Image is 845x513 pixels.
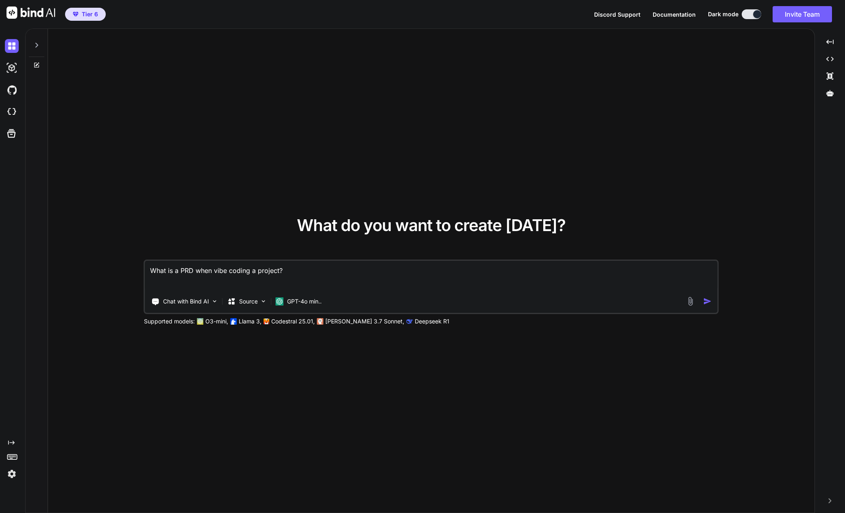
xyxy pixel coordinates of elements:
p: [PERSON_NAME] 3.7 Sonnet, [325,317,404,325]
span: Documentation [653,11,696,18]
img: Pick Tools [211,298,218,305]
img: premium [73,12,78,17]
button: Invite Team [773,6,832,22]
img: attachment [686,297,695,306]
textarea: What is a PRD when vibe coding a project? [145,261,718,291]
img: githubDark [5,83,19,97]
img: Llama2 [231,318,237,325]
p: O3-mini, [205,317,228,325]
p: Chat with Bind AI [163,297,209,306]
p: Llama 3, [239,317,261,325]
span: Dark mode [708,10,738,18]
p: Source [239,297,258,306]
img: Mistral-AI [264,319,270,324]
p: Supported models: [144,317,195,325]
img: settings [5,467,19,481]
img: GPT-4o mini [276,297,284,306]
img: darkChat [5,39,19,53]
img: Pick Models [260,298,267,305]
button: premiumTier 6 [65,8,106,21]
img: icon [703,297,712,306]
img: darkAi-studio [5,61,19,75]
img: claude [317,318,324,325]
p: GPT-4o min.. [287,297,322,306]
img: cloudideIcon [5,105,19,119]
img: claude [407,318,413,325]
span: Discord Support [594,11,640,18]
p: Deepseek R1 [415,317,449,325]
button: Documentation [653,10,696,19]
span: What do you want to create [DATE]? [297,215,566,235]
img: Bind AI [7,7,55,19]
span: Tier 6 [82,10,98,18]
img: GPT-4 [197,318,204,325]
button: Discord Support [594,10,640,19]
p: Codestral 25.01, [271,317,315,325]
